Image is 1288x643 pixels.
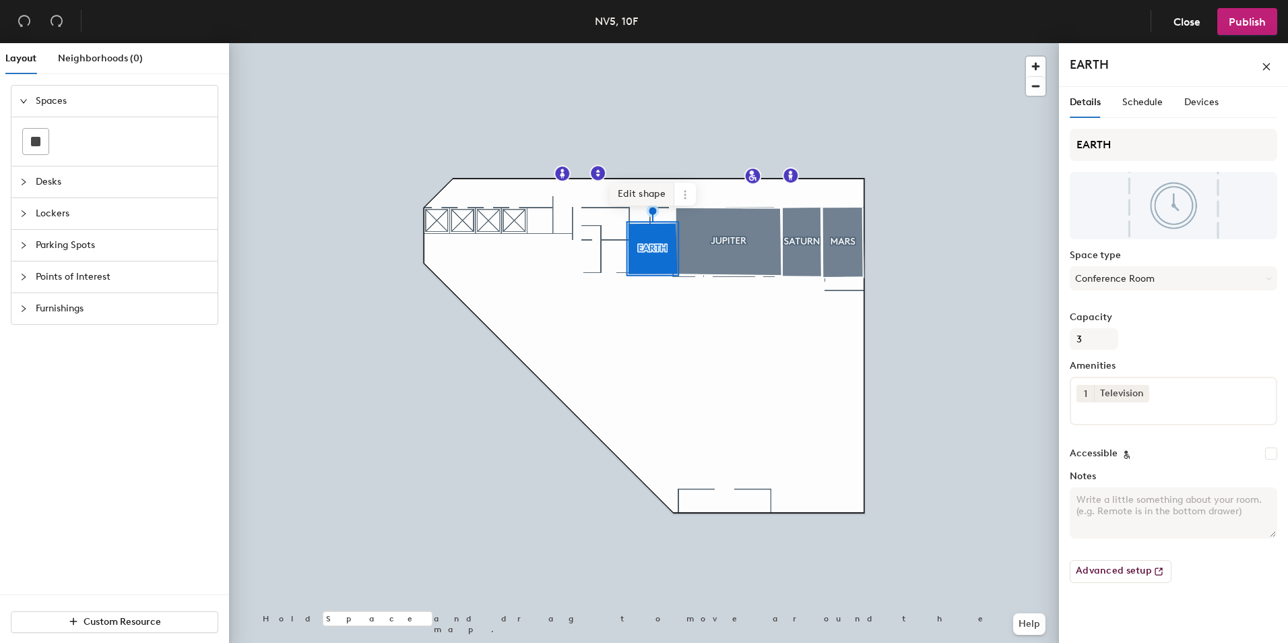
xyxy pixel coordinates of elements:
[1262,62,1271,71] span: close
[1070,560,1171,583] button: Advanced setup
[1122,96,1163,108] span: Schedule
[610,183,674,206] span: Edit shape
[1013,613,1045,635] button: Help
[1070,172,1277,239] img: The space named EARTH
[5,53,36,64] span: Layout
[11,611,218,633] button: Custom Resource
[43,8,70,35] button: Redo (⌘ + ⇧ + Z)
[20,97,28,105] span: expanded
[1070,250,1277,261] label: Space type
[1217,8,1277,35] button: Publish
[1084,387,1087,401] span: 1
[1070,266,1277,290] button: Conference Room
[20,178,28,186] span: collapsed
[20,273,28,281] span: collapsed
[58,53,143,64] span: Neighborhoods (0)
[1070,56,1109,73] h4: EARTH
[1094,385,1149,402] div: Television
[36,166,210,197] span: Desks
[11,8,38,35] button: Undo (⌘ + Z)
[1162,8,1212,35] button: Close
[20,305,28,313] span: collapsed
[1076,385,1094,402] button: 1
[1184,96,1219,108] span: Devices
[1070,96,1101,108] span: Details
[36,230,210,261] span: Parking Spots
[1070,448,1118,459] label: Accessible
[36,86,210,117] span: Spaces
[18,14,31,28] span: undo
[20,210,28,218] span: collapsed
[36,293,210,324] span: Furnishings
[1070,361,1277,371] label: Amenities
[1070,312,1277,323] label: Capacity
[84,616,161,627] span: Custom Resource
[1070,471,1277,482] label: Notes
[36,262,210,293] span: Points of Interest
[20,241,28,249] span: collapsed
[1173,16,1200,28] span: Close
[36,198,210,229] span: Lockers
[595,13,638,30] div: NV5, 10F
[1229,16,1266,28] span: Publish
